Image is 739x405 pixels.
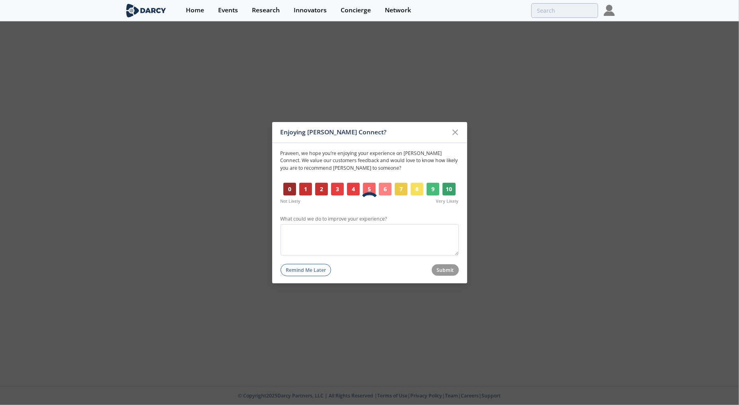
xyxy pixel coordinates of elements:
button: Remind Me Later [281,264,331,276]
button: 10 [443,183,456,196]
button: 4 [347,183,360,196]
button: 0 [283,183,296,196]
div: Home [186,7,204,14]
button: 5 [363,183,376,196]
span: Very Likely [436,198,459,205]
button: 1 [299,183,312,196]
div: Research [252,7,280,14]
button: Submit [432,264,459,276]
button: 7 [395,183,408,196]
p: Praveen , we hope you’re enjoying your experience on [PERSON_NAME] Connect. We value our customer... [281,150,459,172]
div: Events [218,7,238,14]
button: 3 [331,183,344,196]
div: Concierge [341,7,371,14]
label: What could we do to improve your experience? [281,215,459,223]
button: 9 [427,183,440,196]
div: Innovators [294,7,327,14]
button: 2 [315,183,328,196]
img: logo-wide.svg [125,4,168,17]
img: Profile [604,5,615,16]
div: Enjoying [PERSON_NAME] Connect? [281,125,448,140]
div: Network [385,7,411,14]
span: Not Likely [281,198,301,205]
input: Advanced Search [531,3,598,18]
button: 8 [411,183,424,196]
button: 6 [379,183,392,196]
